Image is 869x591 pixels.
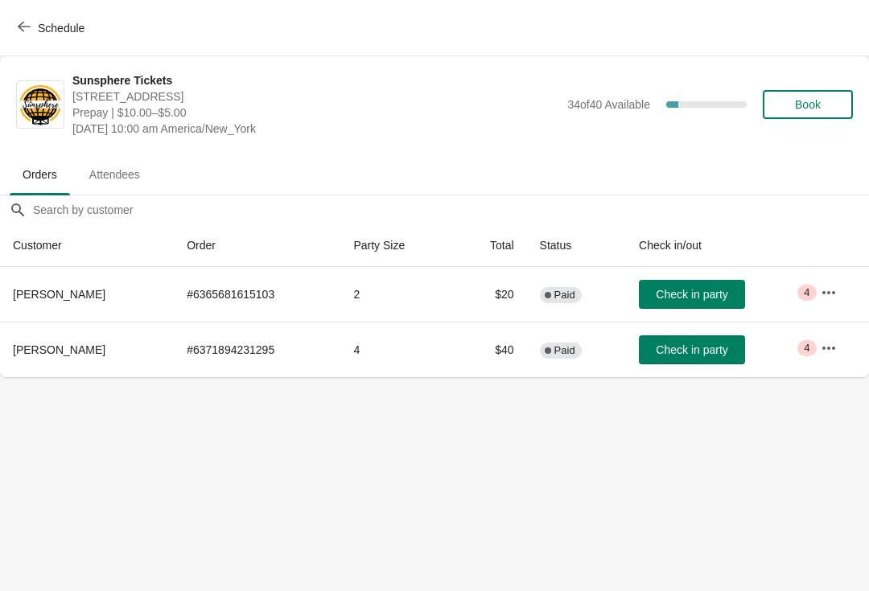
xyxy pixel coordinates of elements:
span: Paid [554,344,575,357]
th: Status [527,224,626,267]
td: # 6371894231295 [174,322,340,377]
input: Search by customer [32,195,869,224]
img: Sunsphere Tickets [17,83,64,127]
button: Schedule [8,14,97,43]
th: Party Size [340,224,454,267]
span: [PERSON_NAME] [13,288,105,301]
button: Book [763,90,853,119]
th: Total [454,224,526,267]
td: # 6365681615103 [174,267,340,322]
span: [DATE] 10:00 am America/New_York [72,121,559,137]
span: Check in party [656,343,727,356]
td: 4 [340,322,454,377]
span: Sunsphere Tickets [72,72,559,88]
span: Book [795,98,821,111]
span: Prepay | $10.00–$5.00 [72,105,559,121]
td: $40 [454,322,526,377]
button: Check in party [639,280,745,309]
span: Schedule [38,22,84,35]
th: Check in/out [626,224,808,267]
span: 34 of 40 Available [567,98,650,111]
th: Order [174,224,340,267]
td: $20 [454,267,526,322]
span: 4 [804,342,809,355]
span: [STREET_ADDRESS] [72,88,559,105]
span: Attendees [76,160,153,189]
span: Paid [554,289,575,302]
button: Check in party [639,335,745,364]
span: Orders [10,160,70,189]
span: 4 [804,286,809,299]
td: 2 [340,267,454,322]
span: Check in party [656,288,727,301]
span: [PERSON_NAME] [13,343,105,356]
